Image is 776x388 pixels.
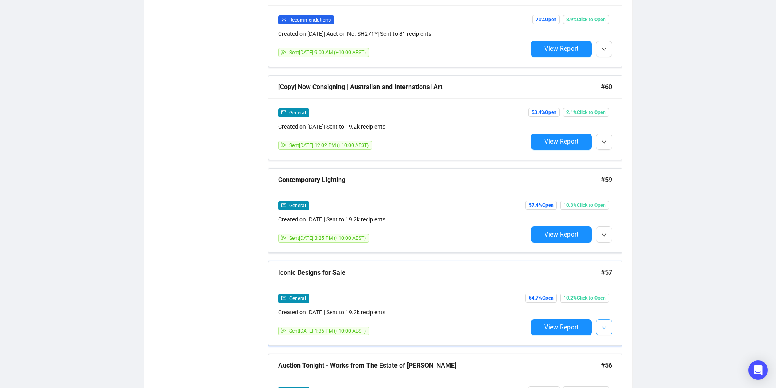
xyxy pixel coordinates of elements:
[281,328,286,333] span: send
[544,230,578,238] span: View Report
[278,29,528,38] div: Created on [DATE] | Auction No. SH271Y | Sent to 81 recipients
[601,82,612,92] span: #60
[601,267,612,278] span: #57
[602,232,607,237] span: down
[289,296,306,301] span: General
[602,325,607,330] span: down
[281,142,286,147] span: send
[544,45,578,53] span: View Report
[289,235,366,241] span: Sent [DATE] 3:25 PM (+10:00 AEST)
[268,75,622,160] a: [Copy] Now Consigning | Australian and International Art#60mailGeneralCreated on [DATE]| Sent to ...
[278,308,528,317] div: Created on [DATE] | Sent to 19.2k recipients
[531,41,592,57] button: View Report
[278,215,528,224] div: Created on [DATE] | Sent to 19.2k recipients
[281,203,286,208] span: mail
[748,360,768,380] div: Open Intercom Messenger
[289,142,369,148] span: Sent [DATE] 12:02 PM (+10:00 AEST)
[563,15,609,24] span: 8.9% Click to Open
[560,294,609,303] span: 10.2% Click to Open
[544,138,578,145] span: View Report
[531,319,592,335] button: View Report
[281,296,286,300] span: mail
[532,15,560,24] span: 70% Open
[281,110,286,115] span: mail
[281,235,286,240] span: send
[278,267,601,278] div: Iconic Designs for Sale
[278,175,601,185] div: Contemporary Lighting
[560,201,609,210] span: 10.3% Click to Open
[563,108,609,117] span: 2.1% Click to Open
[601,360,612,370] span: #56
[602,47,607,52] span: down
[289,50,366,55] span: Sent [DATE] 9:00 AM (+10:00 AEST)
[278,122,528,131] div: Created on [DATE] | Sent to 19.2k recipients
[525,294,557,303] span: 54.7% Open
[289,17,331,23] span: Recommendations
[528,108,560,117] span: 53.4% Open
[531,134,592,150] button: View Report
[289,110,306,116] span: General
[268,168,622,253] a: Contemporary Lighting#59mailGeneralCreated on [DATE]| Sent to 19.2k recipientssendSent[DATE] 3:25...
[525,201,557,210] span: 57.4% Open
[602,140,607,145] span: down
[281,17,286,22] span: user
[531,226,592,243] button: View Report
[601,175,612,185] span: #59
[544,323,578,331] span: View Report
[289,328,366,334] span: Sent [DATE] 1:35 PM (+10:00 AEST)
[281,50,286,55] span: send
[268,261,622,346] a: Iconic Designs for Sale#57mailGeneralCreated on [DATE]| Sent to 19.2k recipientssendSent[DATE] 1:...
[278,82,601,92] div: [Copy] Now Consigning | Australian and International Art
[278,360,601,370] div: Auction Tonight - Works from The Estate of [PERSON_NAME]
[289,203,306,208] span: General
